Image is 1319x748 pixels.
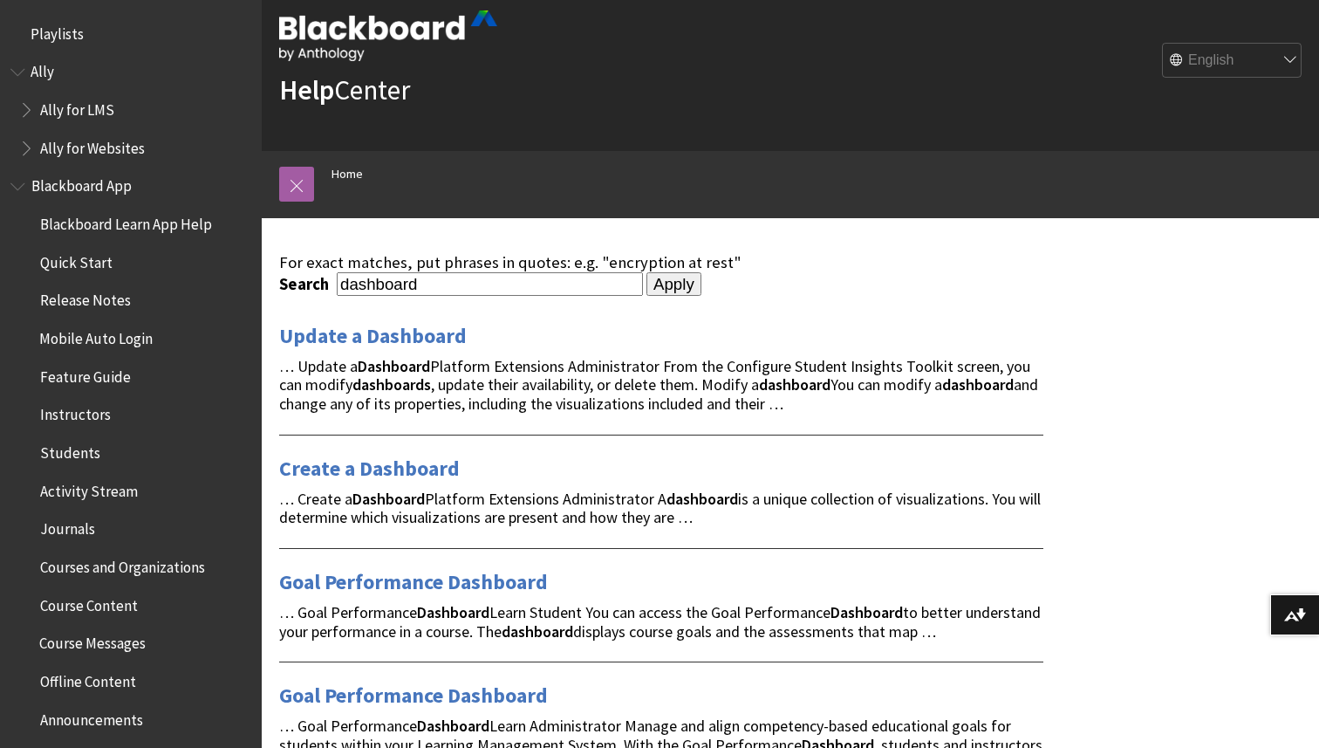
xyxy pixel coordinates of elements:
span: Ally for LMS [39,95,113,119]
strong: dashboard [942,374,1014,395]
span: Students [39,438,99,462]
span: Journals [39,515,94,539]
span: Announcements [39,705,142,729]
img: Blackboard by Anthology [279,10,497,61]
select: Site Language Selector [1163,44,1302,79]
span: Course Content [39,591,137,614]
a: Goal Performance Dashboard [279,568,548,596]
nav: Book outline for Anthology Ally Help [10,58,251,163]
span: Offline Content [39,667,135,690]
strong: Dashboard [358,356,430,376]
span: Ally for Websites [39,134,144,157]
input: Apply [646,272,701,297]
a: Goal Performance Dashboard [279,682,548,710]
span: Blackboard App [31,172,131,196]
span: Activity Stream [39,477,137,500]
span: Blackboard Learn App Help [39,209,211,233]
span: Ally [31,58,54,81]
span: Instructors [39,401,110,424]
strong: dashboard [759,374,830,395]
a: Home [331,163,363,185]
a: Create a Dashboard [279,455,460,483]
strong: dashboards [352,374,431,395]
span: … Update a Platform Extensions Administrator From the Configure Student Insights Toolkit screen, ... [279,356,1038,415]
strong: Help [279,72,334,107]
nav: Book outline for Playlists [10,19,251,49]
strong: Dashboard [830,602,903,622]
a: HelpCenter [279,72,410,107]
span: Playlists [31,19,84,43]
strong: Dashboard [352,489,425,509]
strong: Dashboard [417,602,489,622]
span: Course Messages [39,629,146,653]
span: Mobile Auto Login [39,324,153,347]
label: Search [279,274,333,294]
div: For exact matches, put phrases in quotes: e.g. "encryption at rest" [279,253,1043,272]
span: Release Notes [39,286,130,310]
strong: dashboard [502,621,573,642]
span: … Create a Platform Extensions Administrator A is a unique collection of visualizations. You will... [279,489,1041,528]
strong: Dashboard [417,716,489,736]
strong: dashboard [666,489,738,509]
span: … Goal Performance Learn Student You can access the Goal Performance to better understand your pe... [279,602,1041,642]
a: Update a Dashboard [279,322,467,350]
span: Courses and Organizations [39,552,204,576]
span: Feature Guide [39,362,130,386]
span: Quick Start [39,248,112,271]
